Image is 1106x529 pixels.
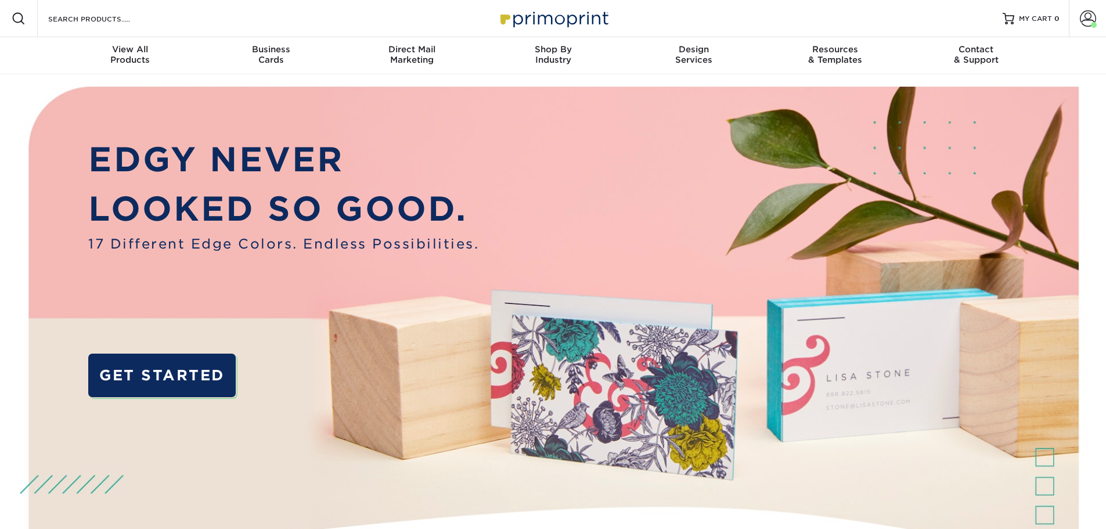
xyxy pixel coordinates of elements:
span: MY CART [1019,14,1052,24]
div: & Support [906,44,1047,65]
a: DesignServices [624,37,765,74]
a: Direct MailMarketing [341,37,482,74]
div: Industry [482,44,624,65]
p: LOOKED SO GOOD. [88,184,479,234]
a: Resources& Templates [765,37,906,74]
a: View AllProducts [60,37,201,74]
span: Business [200,44,341,55]
div: Services [624,44,765,65]
a: Shop ByIndustry [482,37,624,74]
a: GET STARTED [88,354,235,397]
span: Contact [906,44,1047,55]
div: Products [60,44,201,65]
span: View All [60,44,201,55]
div: Cards [200,44,341,65]
input: SEARCH PRODUCTS..... [47,12,160,26]
a: Contact& Support [906,37,1047,74]
span: 0 [1054,15,1060,23]
p: EDGY NEVER [88,135,479,185]
img: Primoprint [495,6,611,31]
a: BusinessCards [200,37,341,74]
span: Shop By [482,44,624,55]
span: Design [624,44,765,55]
span: Direct Mail [341,44,482,55]
div: & Templates [765,44,906,65]
div: Marketing [341,44,482,65]
span: Resources [765,44,906,55]
span: 17 Different Edge Colors. Endless Possibilities. [88,234,479,254]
